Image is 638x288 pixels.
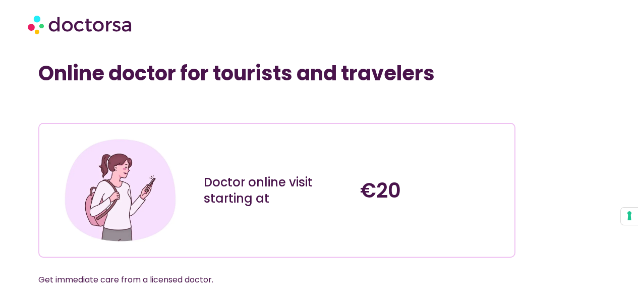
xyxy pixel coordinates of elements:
[38,273,491,287] p: Get immediate care from a licensed doctor.
[204,174,351,207] div: Doctor online visit starting at
[43,101,195,113] iframe: Customer reviews powered by Trustpilot
[38,61,515,85] h1: Online doctor for tourists and travelers
[621,208,638,225] button: Your consent preferences for tracking technologies
[360,178,507,203] h4: €20
[62,131,179,249] img: Illustration depicting a young woman in a casual outfit, engaged with her smartphone. She has a p...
